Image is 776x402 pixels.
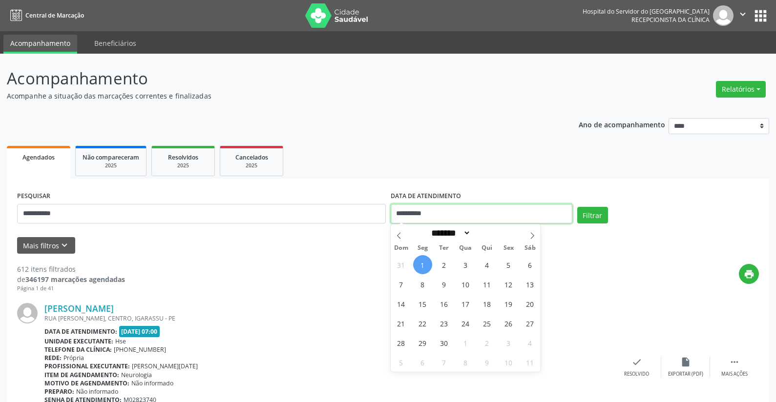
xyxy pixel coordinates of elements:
[17,264,125,274] div: 612 itens filtrados
[131,379,173,387] span: Não informado
[413,333,432,352] span: Setembro 29, 2025
[498,245,519,251] span: Sex
[716,81,766,98] button: Relatórios
[455,245,476,251] span: Qua
[391,189,461,204] label: DATA DE ATENDIMENTO
[583,7,710,16] div: Hospital do Servidor do [GEOGRAPHIC_DATA]
[428,228,471,238] select: Month
[499,275,518,294] span: Setembro 12, 2025
[44,354,62,362] b: Rede:
[413,275,432,294] span: Setembro 8, 2025
[456,314,475,333] span: Setembro 24, 2025
[521,353,540,372] span: Outubro 11, 2025
[413,294,432,313] span: Setembro 15, 2025
[631,357,642,367] i: check
[7,66,541,91] p: Acompanhamento
[668,371,703,378] div: Exportar (PDF)
[435,353,454,372] span: Outubro 7, 2025
[478,275,497,294] span: Setembro 11, 2025
[119,326,160,337] span: [DATE] 07:00
[744,269,755,280] i: print
[44,337,113,345] b: Unidade executante:
[739,264,759,284] button: print
[83,162,139,169] div: 2025
[121,371,152,379] span: Neurologia
[471,228,503,238] input: Year
[44,362,130,370] b: Profissional executante:
[25,275,125,284] strong: 346197 marcações agendadas
[624,371,649,378] div: Resolvido
[734,5,752,26] button: 
[519,245,541,251] span: Sáb
[476,245,498,251] span: Qui
[456,294,475,313] span: Setembro 17, 2025
[577,207,608,223] button: Filtrar
[44,345,112,354] b: Telefone da clínica:
[3,35,77,54] a: Acompanhamento
[521,333,540,352] span: Outubro 4, 2025
[44,303,114,314] a: [PERSON_NAME]
[392,275,411,294] span: Setembro 7, 2025
[499,255,518,274] span: Setembro 5, 2025
[17,284,125,293] div: Página 1 de 41
[44,327,117,336] b: Data de atendimento:
[17,189,50,204] label: PESQUISAR
[499,353,518,372] span: Outubro 10, 2025
[521,255,540,274] span: Setembro 6, 2025
[729,357,740,367] i: 
[499,333,518,352] span: Outubro 3, 2025
[521,275,540,294] span: Setembro 13, 2025
[22,153,55,161] span: Agendados
[456,333,475,352] span: Outubro 1, 2025
[631,16,710,24] span: Recepcionista da clínica
[478,255,497,274] span: Setembro 4, 2025
[456,255,475,274] span: Setembro 3, 2025
[579,118,665,130] p: Ano de acompanhamento
[392,294,411,313] span: Setembro 14, 2025
[44,387,74,396] b: Preparo:
[413,353,432,372] span: Outubro 6, 2025
[63,354,84,362] span: Própria
[478,353,497,372] span: Outubro 9, 2025
[7,91,541,101] p: Acompanhe a situação das marcações correntes e finalizadas
[392,255,411,274] span: Agosto 31, 2025
[44,379,129,387] b: Motivo de agendamento:
[114,345,166,354] span: [PHONE_NUMBER]
[115,337,126,345] span: Hse
[435,333,454,352] span: Setembro 30, 2025
[478,314,497,333] span: Setembro 25, 2025
[521,314,540,333] span: Setembro 27, 2025
[680,357,691,367] i: insert_drive_file
[44,371,119,379] b: Item de agendamento:
[478,333,497,352] span: Outubro 2, 2025
[392,353,411,372] span: Outubro 5, 2025
[456,353,475,372] span: Outubro 8, 2025
[435,314,454,333] span: Setembro 23, 2025
[87,35,143,52] a: Beneficiários
[17,274,125,284] div: de
[44,314,612,322] div: RUA [PERSON_NAME], CENTRO, IGARASSU - PE
[478,294,497,313] span: Setembro 18, 2025
[227,162,276,169] div: 2025
[235,153,268,161] span: Cancelados
[132,362,198,370] span: [PERSON_NAME][DATE]
[499,314,518,333] span: Setembro 26, 2025
[435,275,454,294] span: Setembro 9, 2025
[391,245,412,251] span: Dom
[25,11,84,20] span: Central de Marcação
[721,371,748,378] div: Mais ações
[752,7,769,24] button: apps
[713,5,734,26] img: img
[7,7,84,23] a: Central de Marcação
[17,303,38,323] img: img
[435,294,454,313] span: Setembro 16, 2025
[76,387,118,396] span: Não informado
[413,314,432,333] span: Setembro 22, 2025
[59,240,70,251] i: keyboard_arrow_down
[737,9,748,20] i: 
[413,255,432,274] span: Setembro 1, 2025
[17,237,75,254] button: Mais filtroskeyboard_arrow_down
[499,294,518,313] span: Setembro 19, 2025
[456,275,475,294] span: Setembro 10, 2025
[392,314,411,333] span: Setembro 21, 2025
